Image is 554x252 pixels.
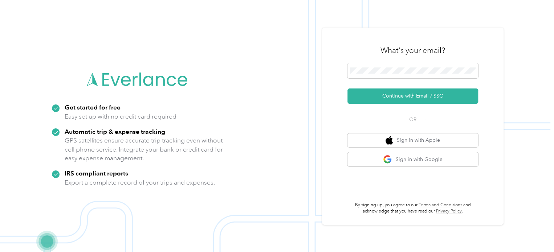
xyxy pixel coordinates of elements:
iframe: Everlance-gr Chat Button Frame [513,211,554,252]
button: Continue with Email / SSO [347,88,478,104]
a: Terms and Conditions [419,202,462,208]
span: OR [400,116,425,123]
p: By signing up, you agree to our and acknowledge that you have read our . [347,202,478,215]
button: google logoSign in with Google [347,152,478,166]
img: apple logo [386,136,393,145]
strong: Get started for free [65,103,121,111]
a: Privacy Policy [436,208,462,214]
h3: What's your email? [380,45,445,55]
strong: Automatic trip & expense tracking [65,128,165,135]
img: google logo [383,155,392,164]
p: GPS satellites ensure accurate trip tracking even without cell phone service. Integrate your bank... [65,136,223,163]
p: Export a complete record of your trips and expenses. [65,178,215,187]
p: Easy set up with no credit card required [65,112,176,121]
strong: IRS compliant reports [65,169,128,177]
button: apple logoSign in with Apple [347,133,478,148]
